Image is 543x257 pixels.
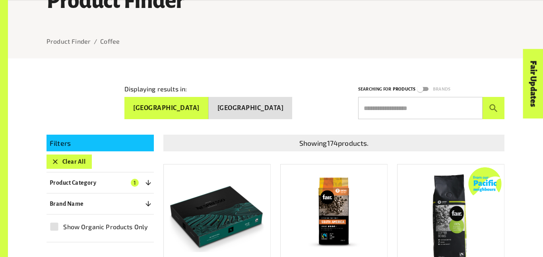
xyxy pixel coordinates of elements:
a: Product Finder [47,37,91,45]
button: Product Category [47,176,154,190]
li: / [94,37,97,46]
p: Brand Name [50,199,84,209]
button: [GEOGRAPHIC_DATA] [124,97,209,119]
p: Filters [50,138,151,148]
p: Products [393,85,415,93]
span: 1 [131,179,139,187]
nav: breadcrumb [47,37,504,46]
button: Clear All [47,155,92,169]
button: Brand Name [47,197,154,211]
button: [GEOGRAPHIC_DATA] [209,97,293,119]
p: Product Category [50,178,96,187]
p: Searching for [358,85,391,93]
a: Coffee [100,37,120,45]
p: Showing 174 products. [167,138,501,148]
p: Displaying results in: [124,84,187,94]
span: Show Organic Products Only [63,222,148,232]
p: Brands [433,85,450,93]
